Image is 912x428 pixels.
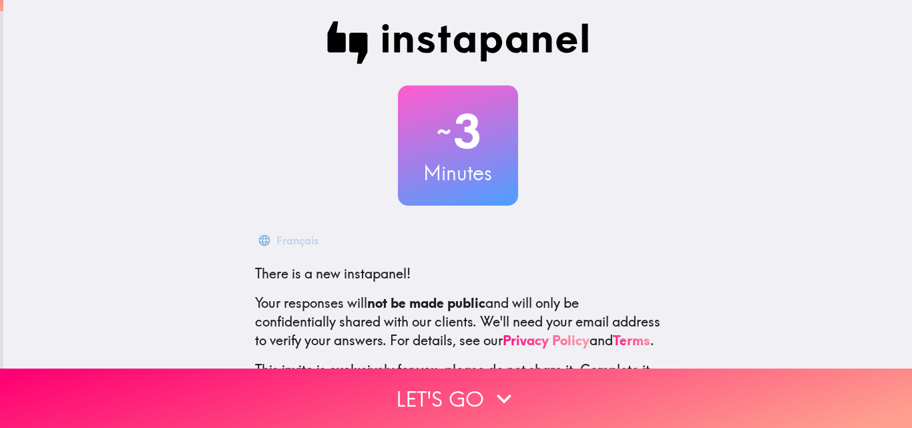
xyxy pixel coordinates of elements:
[435,112,453,152] span: ~
[503,332,590,349] a: Privacy Policy
[398,104,518,159] h2: 3
[276,231,318,250] div: Français
[255,265,411,282] span: There is a new instapanel!
[255,227,324,254] button: Français
[255,294,661,350] p: Your responses will and will only be confidentially shared with our clients. We'll need your emai...
[327,21,589,64] img: Instapanel
[367,294,485,311] b: not be made public
[398,159,518,187] h3: Minutes
[255,361,661,398] p: This invite is exclusively for you, please do not share it. Complete it soon because spots are li...
[613,332,650,349] a: Terms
